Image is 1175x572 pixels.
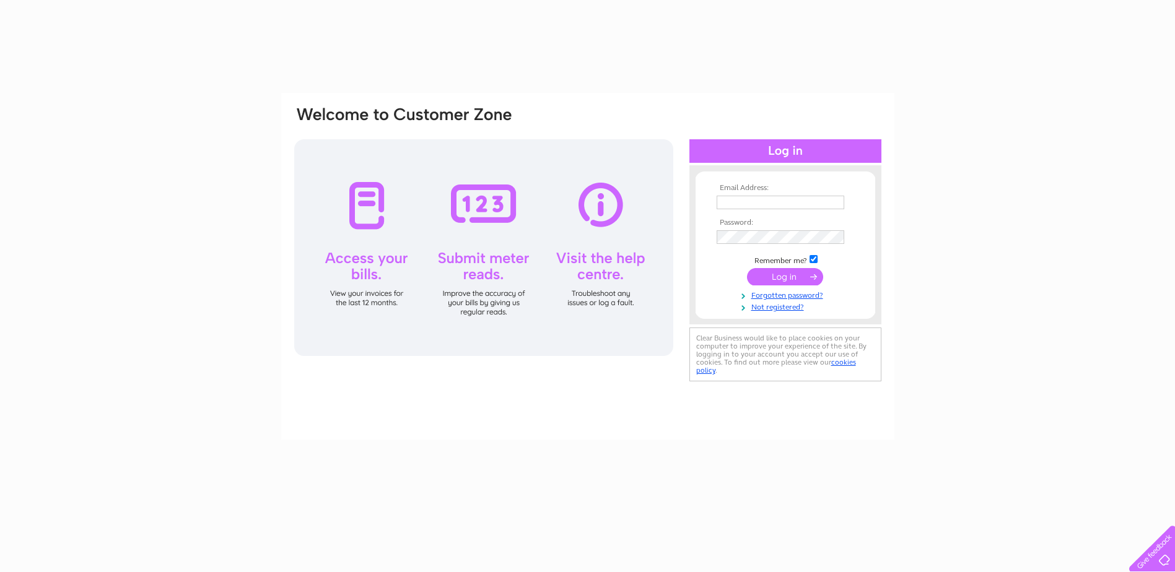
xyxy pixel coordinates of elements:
[714,184,857,193] th: Email Address:
[696,358,856,375] a: cookies policy
[689,327,881,381] div: Clear Business would like to place cookies on your computer to improve your experience of the sit...
[714,219,857,227] th: Password:
[747,268,823,285] input: Submit
[714,253,857,266] td: Remember me?
[717,288,857,300] a: Forgotten password?
[717,300,857,312] a: Not registered?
